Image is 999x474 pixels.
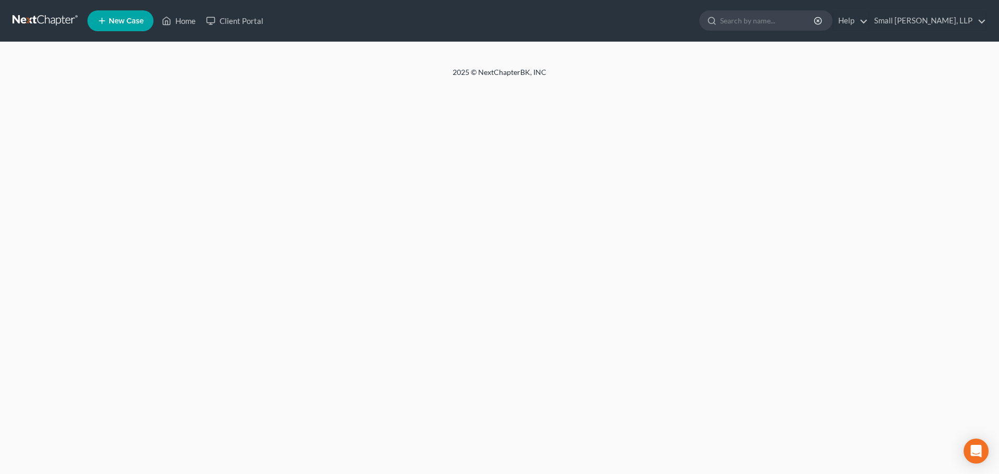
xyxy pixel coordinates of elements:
span: New Case [109,17,144,25]
input: Search by name... [720,11,815,30]
a: Client Portal [201,11,268,30]
a: Help [833,11,868,30]
div: 2025 © NextChapterBK, INC [203,67,796,86]
a: Home [157,11,201,30]
a: Small [PERSON_NAME], LLP [869,11,986,30]
div: Open Intercom Messenger [964,439,989,464]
